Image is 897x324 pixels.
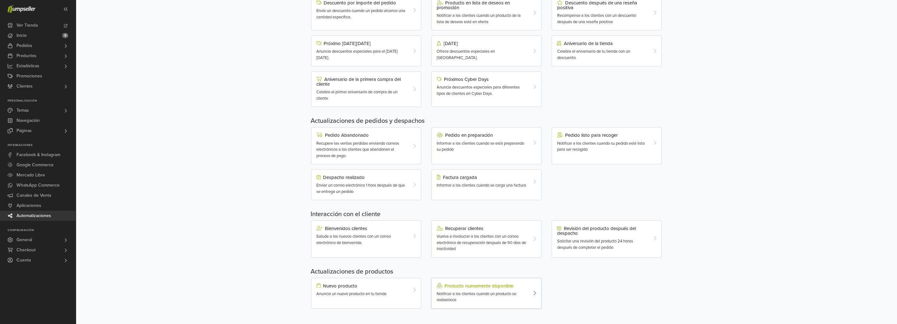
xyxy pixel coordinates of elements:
h5: Interacción con el cliente [311,210,663,218]
div: Aniversario de la primera compra del cliente [317,77,407,87]
span: Solicitar una revisión del producto 24 horas después de completar el pedido [557,239,633,250]
span: Mercado Libre [16,170,45,180]
div: Revisión del producto después del despacho [557,226,648,236]
span: Canales de Venta [16,190,51,201]
div: Recuperar clientes [437,226,527,231]
span: Notificar a los clientes cuando un producto se reabastece [437,291,517,303]
span: 5 [62,33,68,38]
span: Checkout [16,245,36,255]
div: Pedido Abandonado [317,133,407,138]
span: Ver Tienda [16,20,38,30]
span: Anuncia un nuevo producto en tu tienda [317,291,387,296]
span: Enviar un correo electrónico 1 hora después de que se entrega un pedido [317,183,405,194]
span: Ofrece descuentos especiales en [GEOGRAPHIC_DATA]. [437,49,495,60]
div: Pedido en preparación [437,133,527,138]
p: Integraciones [8,143,76,147]
span: Pedidos [16,41,32,51]
span: Páginas [16,126,32,136]
span: Anuncia descuentos especiales para diferentes tipos de clientes en Cyber Days. [437,85,520,96]
span: Promociones [16,71,42,81]
div: Bienvenidos clientes [317,226,407,231]
span: Informar a los clientes cuando se carga una factura [437,183,526,188]
div: [DATE] [437,41,527,46]
span: Anuncia descuentos especiales para el [DATE][DATE]. [317,49,398,60]
span: General [16,235,32,245]
span: Aplicaciones [16,201,41,211]
div: Pedido listo para recoger [557,133,648,138]
span: Envíe un descuento cuando un pedido alcance una cantidad específica. [317,8,406,20]
span: Celebra el aniversario de tu tienda con un descuento. [557,49,630,60]
span: Inicio [16,30,27,41]
span: Cuenta [16,255,31,265]
div: Aniversario de la tienda [557,41,648,46]
span: Productos [16,51,36,61]
div: Producto en lista de deseos en promoción [437,0,527,10]
span: WhatsApp Commerce [16,180,60,190]
span: Celebre el primer aniversario de compra de un cliente [317,89,398,101]
span: Notificar a los clientes cuando su pedido esté listo para ser recogido [557,141,645,152]
span: Automatizaciones [16,211,51,221]
div: Próximo [DATE][DATE] [317,41,407,46]
span: Recupere las ventas perdidas enviando correos electrónicos a los clientes que abandonan el proces... [317,141,399,158]
span: Navegación [16,116,40,126]
h5: Actualizaciones de productos [311,268,663,275]
span: Facebook & Instagram [16,150,60,160]
span: Notificar a los clientes cuando un producto de la lista de deseos esté en oferta [437,13,521,24]
span: Estadísticas [16,61,39,71]
span: Informar a los clientes cuando se está preparando su pedido [437,141,524,152]
span: Vuelva a involucrar a los clientes con un correo electrónico de recuperación después de 90 días d... [437,234,526,251]
div: Nuevo producto [317,283,407,288]
span: Salude a los nuevos clientes con un correo electrónico de bienvenida. [317,234,391,245]
p: Configuración [8,228,76,232]
p: Personalización [8,99,76,103]
h5: Actualizaciones de pedidos y despachos [311,117,663,125]
div: Descuento después de una reseña positiva [557,0,648,10]
div: Descuento por importe del pedido [317,0,407,5]
div: Próximos Cyber Days [437,77,527,82]
div: Producto nuevamente disponible [437,283,527,288]
div: Factura cargada [437,175,527,180]
span: Temas [16,105,29,116]
div: Despacho realizado [317,175,407,180]
span: Clientes [16,81,33,91]
span: Google Commerce [16,160,54,170]
span: Recompense a los clientes con un descuento después de una reseña positiva [557,13,636,24]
